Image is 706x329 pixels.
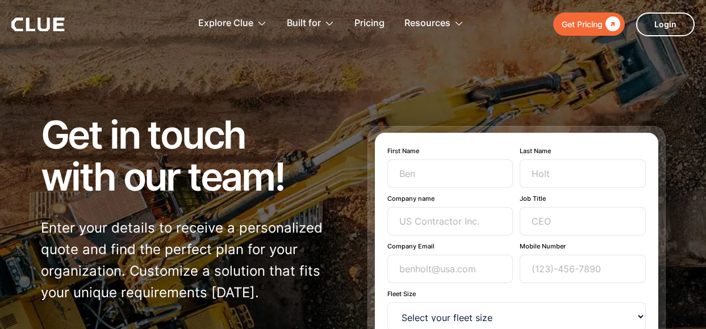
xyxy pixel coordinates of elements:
input: Ben [387,159,513,188]
input: CEO [520,207,646,235]
input: benholt@usa.com [387,255,513,283]
div: Explore Clue [198,6,267,41]
label: Mobile Number [520,242,646,250]
label: Company Email [387,242,513,250]
h1: Get in touch with our team! [41,113,339,197]
input: (123)-456-7890 [520,255,646,283]
label: Fleet Size [387,290,646,298]
div: Built for [287,6,321,41]
div:  [603,17,620,31]
input: US Contractor Inc. [387,207,513,235]
a: Pricing [354,6,385,41]
label: Company name [387,195,513,203]
label: Last Name [520,147,646,155]
label: Job Title [520,195,646,203]
a: Get Pricing [553,12,625,36]
input: Holt [520,159,646,188]
label: First Name [387,147,513,155]
p: Enter your details to receive a personalized quote and find the perfect plan for your organizatio... [41,217,339,303]
div: Explore Clue [198,6,253,41]
div: Resources [404,6,464,41]
div: Resources [404,6,450,41]
div: Get Pricing [562,17,603,31]
a: Login [636,12,695,36]
div: Built for [287,6,335,41]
